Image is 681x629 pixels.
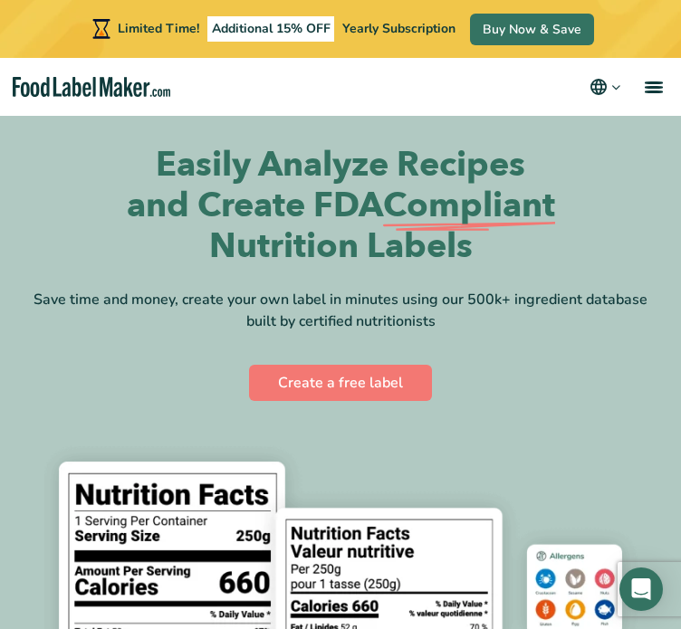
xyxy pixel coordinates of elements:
[29,289,652,332] div: Save time and money, create your own label in minutes using our 500k+ ingredient database built b...
[623,58,681,116] a: menu
[207,16,335,42] span: Additional 15% OFF
[470,14,594,45] a: Buy Now & Save
[118,20,199,37] span: Limited Time!
[123,145,558,267] h1: Easily Analyze Recipes and Create FDA Nutrition Labels
[249,365,432,401] a: Create a free label
[383,186,555,226] span: Compliant
[342,20,456,37] span: Yearly Subscription
[619,567,663,611] div: Open Intercom Messenger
